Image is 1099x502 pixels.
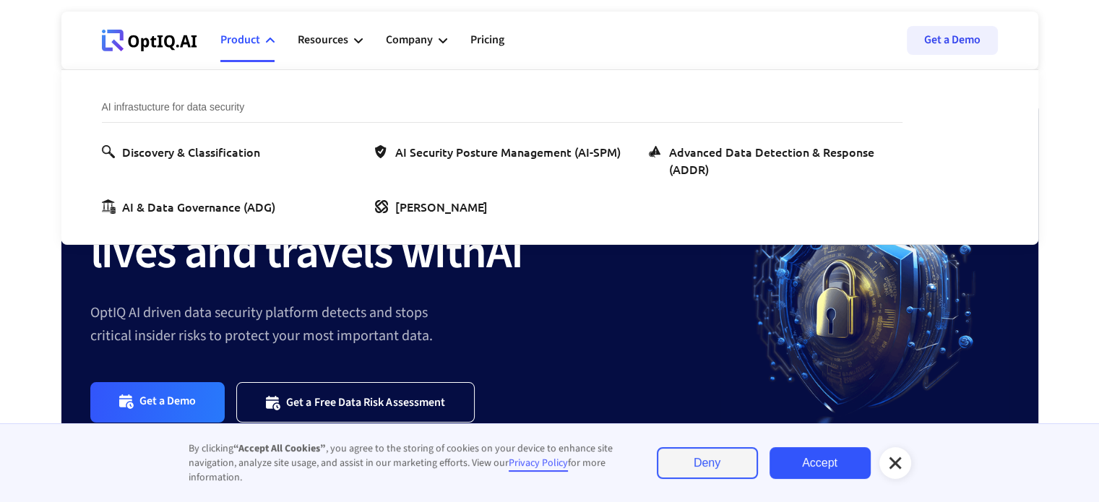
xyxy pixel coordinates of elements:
[90,382,225,422] a: Get a Demo
[509,456,568,472] a: Privacy Policy
[395,143,621,160] div: AI Security Posture Management (AI-SPM)
[102,99,902,123] div: AI infrastucture for data security
[395,198,488,215] div: [PERSON_NAME]
[649,143,902,178] a: Advanced Data Detection & Response (ADDR)
[220,19,275,62] div: Product
[139,394,197,410] div: Get a Demo
[657,447,758,479] a: Deny
[236,382,475,422] a: Get a Free Data Risk Assessment
[233,441,326,456] strong: “Accept All Cookies”
[122,198,275,215] div: AI & Data Governance (ADG)
[386,30,433,50] div: Company
[298,30,348,50] div: Resources
[386,19,447,62] div: Company
[286,395,445,410] div: Get a Free Data Risk Assessment
[470,19,504,62] a: Pricing
[61,69,1038,245] nav: Product
[375,143,626,160] a: AI Security Posture Management (AI-SPM)
[189,441,628,485] div: By clicking , you agree to the storing of cookies on your device to enhance site navigation, anal...
[102,19,197,62] a: Webflow Homepage
[90,301,720,347] div: OptIQ AI driven data security platform detects and stops critical insider risks to protect your m...
[220,30,260,50] div: Product
[298,19,363,62] div: Resources
[102,143,266,160] a: Discovery & Classification
[486,220,523,286] strong: AI
[102,198,281,215] a: AI & Data Governance (ADG)
[122,143,260,160] div: Discovery & Classification
[907,26,998,55] a: Get a Demo
[669,143,897,178] div: Advanced Data Detection & Response (ADDR)
[375,198,494,215] a: [PERSON_NAME]
[770,447,871,479] a: Accept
